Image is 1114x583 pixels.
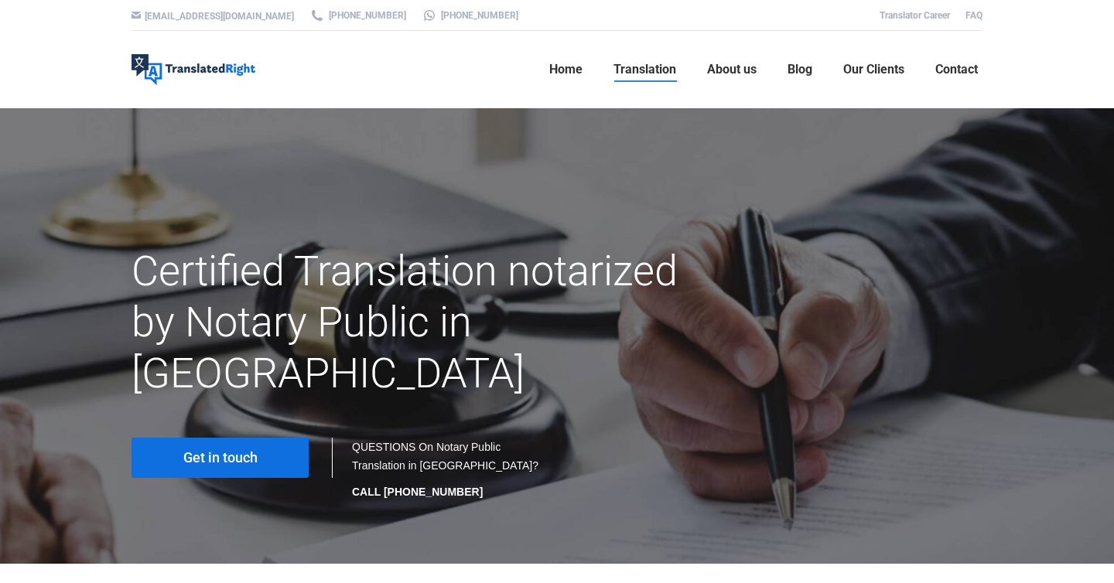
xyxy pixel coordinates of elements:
a: [PHONE_NUMBER] [422,9,518,22]
img: Translated Right [132,54,255,85]
span: About us [707,62,757,77]
strong: CALL [PHONE_NUMBER] [352,486,483,498]
span: Home [549,62,583,77]
h1: Certified Translation notarized by Notary Public in [GEOGRAPHIC_DATA] [132,246,691,399]
a: Translator Career [880,10,950,21]
a: Home [545,45,587,94]
div: QUESTIONS On Notary Public Translation in [GEOGRAPHIC_DATA]? [352,438,542,501]
a: FAQ [965,10,982,21]
span: Translation [613,62,676,77]
span: Blog [788,62,812,77]
a: Translation [609,45,681,94]
a: Contact [931,45,982,94]
a: About us [702,45,761,94]
span: Get in touch [183,450,258,465]
a: Get in touch [132,438,309,478]
span: Our Clients [843,62,904,77]
a: Blog [783,45,817,94]
a: Our Clients [839,45,909,94]
a: [PHONE_NUMBER] [309,9,406,22]
a: [EMAIL_ADDRESS][DOMAIN_NAME] [145,11,294,22]
span: Contact [935,62,978,77]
